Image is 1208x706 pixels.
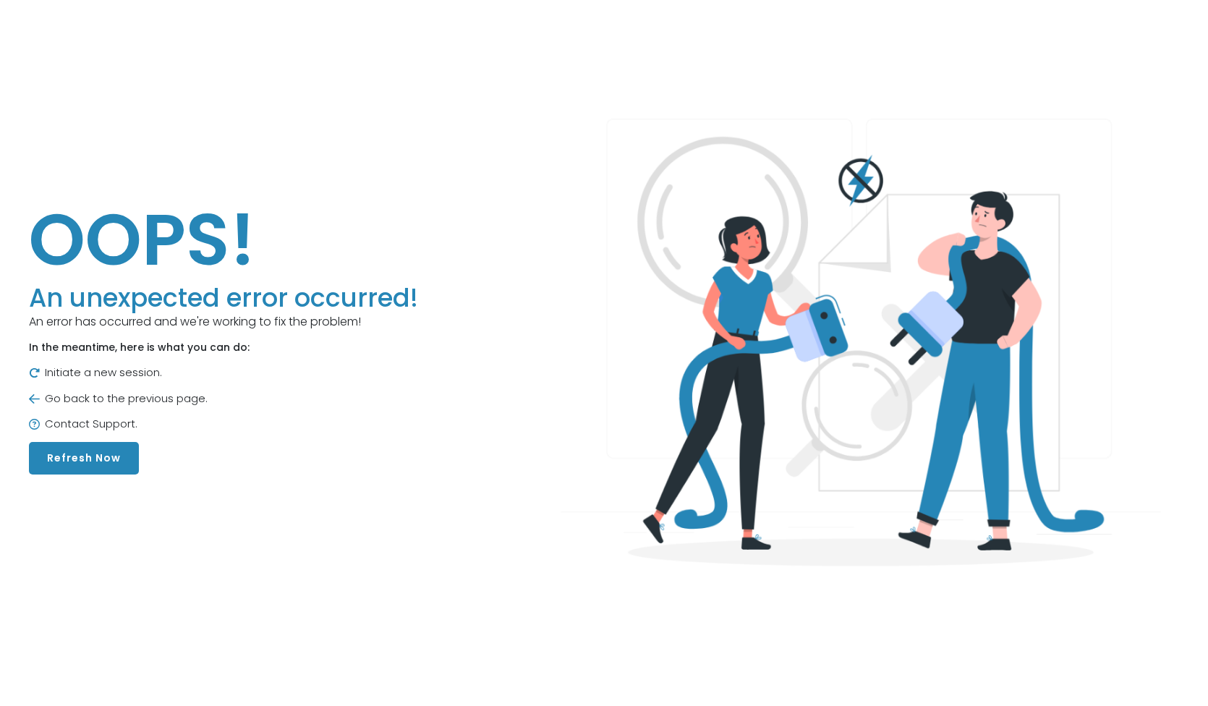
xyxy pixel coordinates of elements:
p: Initiate a new session. [29,365,418,381]
p: Go back to the previous page. [29,391,418,407]
button: Refresh Now [29,442,139,475]
h3: An unexpected error occurred! [29,283,418,313]
p: In the meantime, here is what you can do: [29,340,418,355]
h1: OOPS! [29,196,418,283]
p: Contact Support. [29,416,418,433]
p: An error has occurred and we're working to fix the problem! [29,313,418,331]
